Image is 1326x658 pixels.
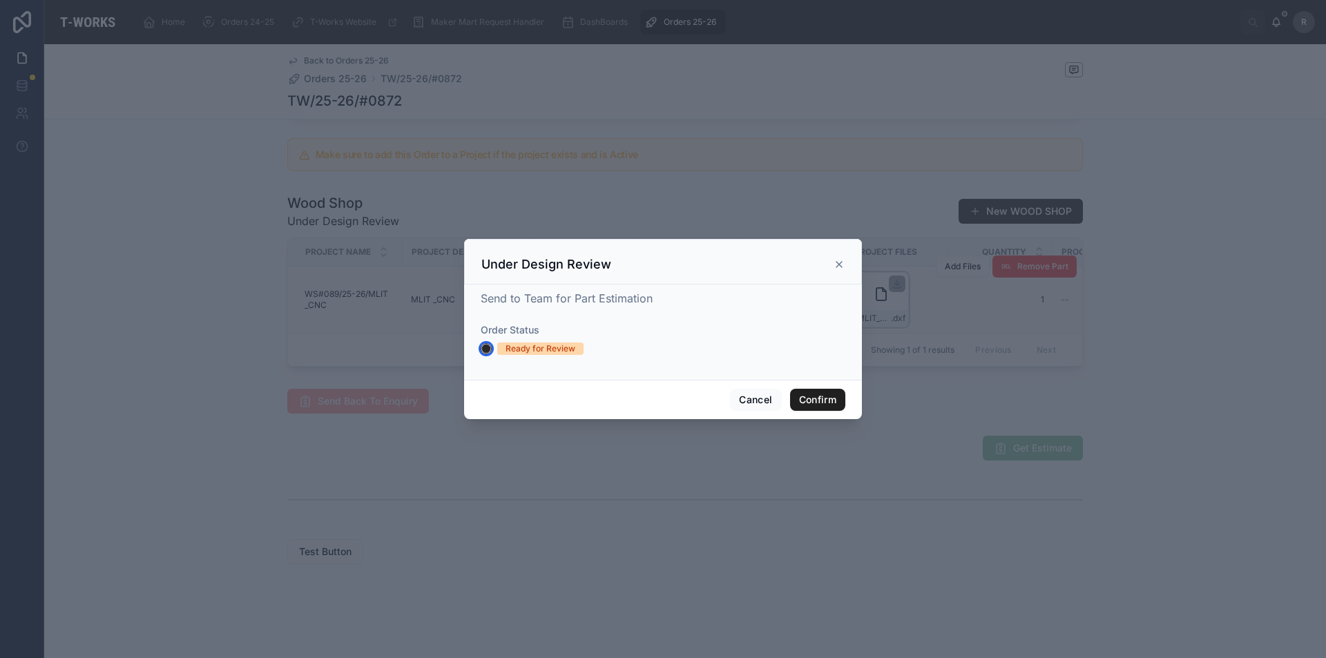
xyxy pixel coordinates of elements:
div: Ready for Review [506,342,575,355]
button: Cancel [730,389,781,411]
h3: Under Design Review [481,256,611,273]
span: Send to Team for Part Estimation [481,291,653,305]
button: Confirm [790,389,845,411]
span: Order Status [481,324,539,336]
